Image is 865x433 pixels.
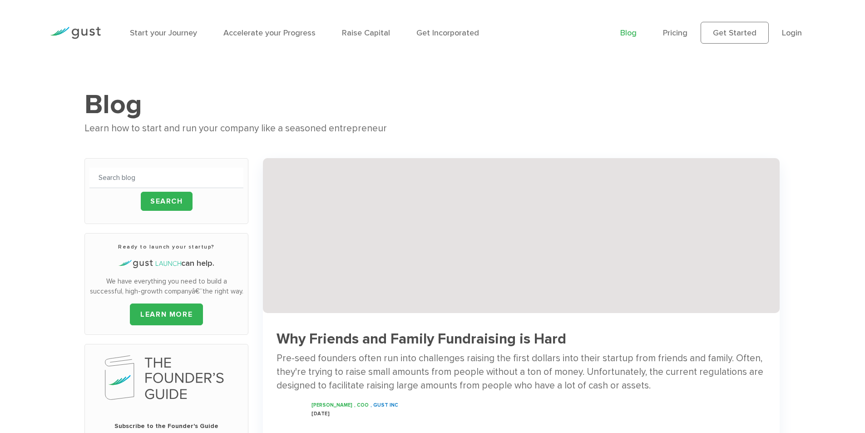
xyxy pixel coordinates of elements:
input: Search blog [89,168,243,188]
div: Learn how to start and run your company like a seasoned entrepreneur [84,121,780,136]
a: Accelerate your Progress [223,28,316,38]
span: Subscribe to the Founder's Guide [89,422,243,431]
span: [PERSON_NAME] [311,402,352,408]
a: Login [782,28,802,38]
h3: Why Friends and Family Fundraising is Hard [277,331,766,347]
a: Raise Capital [342,28,390,38]
div: Pre-seed founders often run into challenges raising the first dollars into their startup from fri... [277,352,766,393]
h4: can help. [89,258,243,269]
h1: Blog [84,88,780,121]
span: , COO [354,402,369,408]
img: Gust Logo [50,27,101,39]
a: Get Incorporated [416,28,479,38]
a: Successful Startup Founders Invest In Their Own Ventures 0742d64fd6a698c3cfa409e71c3cc4e5620a7e72... [263,158,780,432]
span: [DATE] [311,411,330,417]
span: , Gust INC [371,402,398,408]
a: Start your Journey [130,28,197,38]
a: Get Started [701,22,769,44]
h3: Ready to launch your startup? [89,243,243,251]
a: Blog [620,28,637,38]
p: We have everything you need to build a successful, high-growth companyâ€”the right way. [89,276,243,297]
a: LEARN MORE [130,304,203,325]
input: Search [141,192,193,211]
a: Pricing [663,28,687,38]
